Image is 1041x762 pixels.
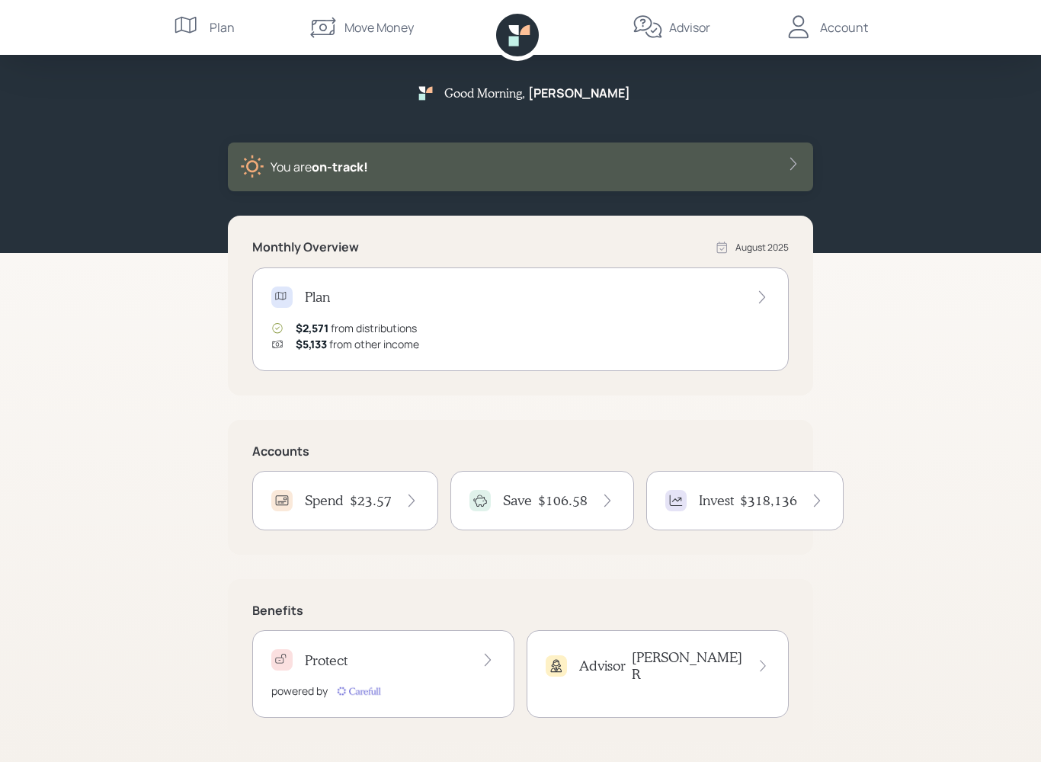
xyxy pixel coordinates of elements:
h4: Advisor [579,658,626,674]
div: Plan [210,18,235,37]
h5: Monthly Overview [252,240,359,255]
span: $5,133 [296,337,327,351]
h4: $318,136 [740,492,797,509]
h5: [PERSON_NAME] [528,86,630,101]
h4: $23.57 [350,492,392,509]
div: August 2025 [735,241,789,255]
h4: Plan [305,289,330,306]
h4: [PERSON_NAME] R [632,649,744,682]
img: carefull-M2HCGCDH.digested.png [334,684,383,699]
span: on‑track! [312,158,368,175]
div: Advisor [669,18,710,37]
h5: Benefits [252,604,789,618]
h4: Protect [305,652,348,669]
h5: Good Morning , [444,85,525,100]
h4: $106.58 [538,492,588,509]
h4: Spend [305,492,344,509]
div: Move Money [344,18,414,37]
div: powered by [271,683,328,699]
img: sunny-XHVQM73Q.digested.png [240,155,264,179]
div: from other income [296,336,419,352]
h4: Invest [699,492,734,509]
h5: Accounts [252,444,789,459]
span: $2,571 [296,321,328,335]
h4: Save [503,492,532,509]
div: Account [820,18,868,37]
div: from distributions [296,320,417,336]
div: You are [271,158,368,176]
